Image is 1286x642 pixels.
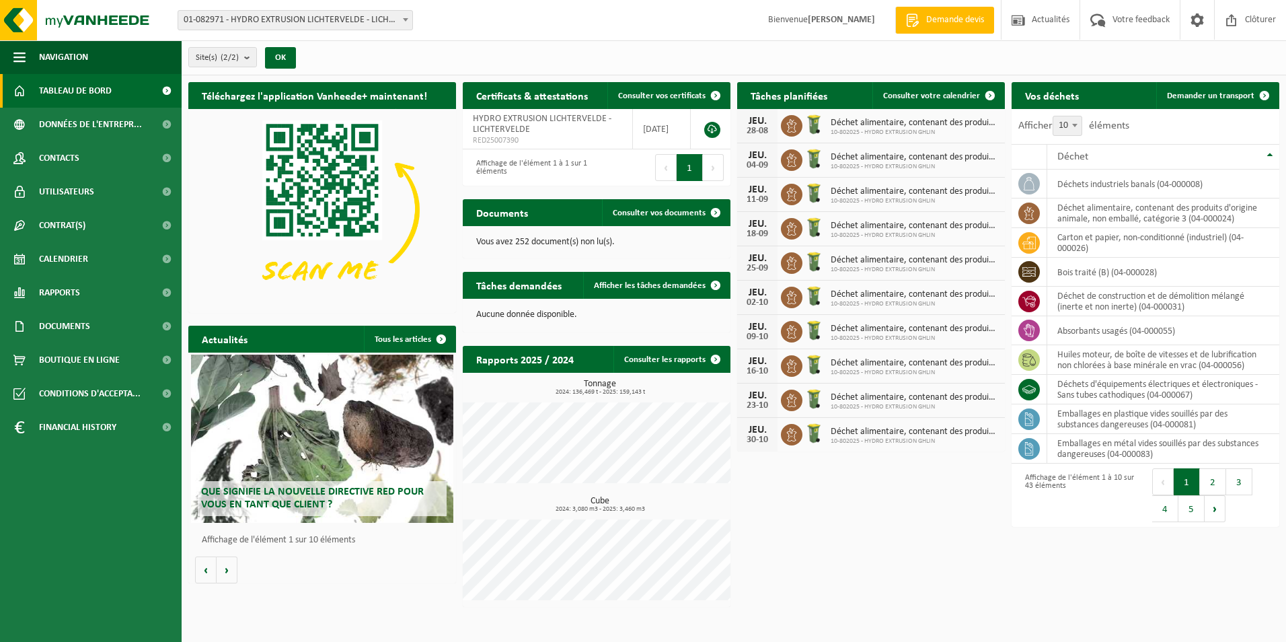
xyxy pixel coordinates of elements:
[1047,345,1279,375] td: huiles moteur, de boîte de vitesses et de lubrification non chlorées à base minérale en vrac (04-...
[39,40,88,74] span: Navigation
[39,411,116,444] span: Financial History
[831,324,998,334] span: Déchet alimentaire, contenant des produits d'origine animale, non emballé, catég...
[1047,199,1279,228] td: déchet alimentaire, contenant des produits d'origine animale, non emballé, catégorie 3 (04-000024)
[469,380,730,396] h3: Tonnage
[178,10,413,30] span: 01-082971 - HYDRO EXTRUSION LICHTERVELDE - LICHTERVELDE
[744,401,771,411] div: 23-10
[1012,82,1092,108] h2: Vos déchets
[1018,467,1139,524] div: Affichage de l'élément 1 à 10 sur 43 éléments
[195,557,217,583] button: Vorige
[469,389,730,396] span: 2024: 136,469 t - 2025: 159,143 t
[607,82,729,109] a: Consulter vos certificats
[463,346,587,372] h2: Rapports 2025 / 2024
[201,487,424,510] span: Que signifie la nouvelle directive RED pour vous en tant que client ?
[39,175,94,209] span: Utilisateurs
[1053,116,1082,135] span: 10
[473,114,611,135] span: HYDRO EXTRUSION LICHTERVELDE - LICHTERVELDE
[831,118,998,129] span: Déchet alimentaire, contenant des produits d'origine animale, non emballé, catég...
[831,392,998,403] span: Déchet alimentaire, contenant des produits d'origine animale, non emballé, catég...
[831,186,998,197] span: Déchet alimentaire, contenant des produits d'origine animale, non emballé, catég...
[744,435,771,445] div: 30-10
[831,334,998,343] span: 10-802025 - HYDRO EXTRUSION GHLIN
[1167,92,1254,100] span: Demander un transport
[1047,170,1279,199] td: déchets industriels banals (04-000008)
[1047,404,1279,434] td: emballages en plastique vides souillés par des substances dangereuses (04-000081)
[802,353,825,376] img: WB-0140-HPE-GN-50
[178,11,412,30] span: 01-082971 - HYDRO EXTRUSION LICHTERVELDE - LICHTERVELDE
[744,116,771,127] div: JEU.
[744,332,771,342] div: 09-10
[618,92,706,100] span: Consulter vos certificats
[364,326,455,353] a: Tous les articles
[744,229,771,239] div: 18-09
[594,281,706,290] span: Afficher les tâches demandées
[469,506,730,513] span: 2024: 3,080 m3 - 2025: 3,460 m3
[744,356,771,367] div: JEU.
[831,300,998,308] span: 10-802025 - HYDRO EXTRUSION GHLIN
[613,346,729,373] a: Consulter les rapports
[191,355,453,523] a: Que signifie la nouvelle directive RED pour vous en tant que client ?
[744,161,771,170] div: 04-09
[188,326,261,352] h2: Actualités
[39,343,120,377] span: Boutique en ligne
[802,319,825,342] img: WB-0140-HPE-GN-50
[463,272,575,298] h2: Tâches demandées
[1047,228,1279,258] td: carton et papier, non-conditionné (industriel) (04-000026)
[744,127,771,136] div: 28-08
[655,154,677,181] button: Previous
[463,199,541,225] h2: Documents
[677,154,703,181] button: 1
[1018,120,1129,131] label: Afficher éléments
[802,182,825,205] img: WB-0140-HPE-GN-50
[802,285,825,308] img: WB-0140-HPE-GN-50
[744,253,771,264] div: JEU.
[476,310,717,320] p: Aucune donnée disponible.
[1178,495,1205,522] button: 5
[1047,287,1279,316] td: déchet de construction et de démolition mélangé (inerte et non inerte) (04-000031)
[831,255,998,266] span: Déchet alimentaire, contenant des produits d'origine animale, non emballé, catég...
[831,437,998,445] span: 10-802025 - HYDRO EXTRUSION GHLIN
[1156,82,1278,109] a: Demander un transport
[831,358,998,369] span: Déchet alimentaire, contenant des produits d'origine animale, non emballé, catég...
[744,298,771,308] div: 02-10
[1047,258,1279,287] td: bois traité (B) (04-000028)
[744,184,771,195] div: JEU.
[1053,116,1082,136] span: 10
[831,197,998,205] span: 10-802025 - HYDRO EXTRUSION GHLIN
[737,82,841,108] h2: Tâches planifiées
[39,276,80,310] span: Rapports
[469,497,730,513] h3: Cube
[872,82,1004,109] a: Consulter votre calendrier
[1200,468,1226,495] button: 2
[633,109,691,149] td: [DATE]
[196,48,239,68] span: Site(s)
[39,141,79,175] span: Contacts
[831,403,998,411] span: 10-802025 - HYDRO EXTRUSION GHLIN
[831,129,998,137] span: 10-802025 - HYDRO EXTRUSION GHLIN
[883,92,980,100] span: Consulter votre calendrier
[831,231,998,240] span: 10-802025 - HYDRO EXTRUSION GHLIN
[744,287,771,298] div: JEU.
[808,15,875,25] strong: [PERSON_NAME]
[188,109,456,310] img: Download de VHEPlus App
[188,47,257,67] button: Site(s)(2/2)
[831,152,998,163] span: Déchet alimentaire, contenant des produits d'origine animale, non emballé, catég...
[802,250,825,273] img: WB-0140-HPE-GN-50
[744,390,771,401] div: JEU.
[1152,495,1178,522] button: 4
[703,154,724,181] button: Next
[188,82,441,108] h2: Téléchargez l'application Vanheede+ maintenant!
[744,425,771,435] div: JEU.
[39,209,85,242] span: Contrat(s)
[217,557,237,583] button: Volgende
[202,536,449,545] p: Affichage de l'élément 1 sur 10 éléments
[469,153,590,182] div: Affichage de l'élément 1 à 1 sur 1 éléments
[831,427,998,437] span: Déchet alimentaire, contenant des produits d'origine animale, non emballé, catég...
[39,108,142,141] span: Données de l'entrepr...
[39,74,112,108] span: Tableau de bord
[1152,468,1174,495] button: Previous
[463,82,601,108] h2: Certificats & attestations
[1047,375,1279,404] td: déchets d'équipements électriques et électroniques - Sans tubes cathodiques (04-000067)
[476,238,717,247] p: Vous avez 252 document(s) non lu(s).
[744,322,771,332] div: JEU.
